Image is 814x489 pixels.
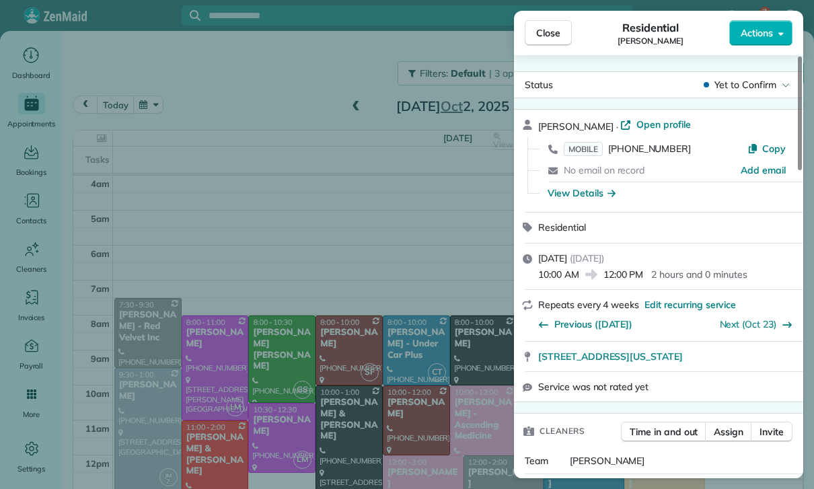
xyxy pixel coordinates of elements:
[540,424,585,438] span: Cleaners
[622,20,679,36] span: Residential
[636,118,691,131] span: Open profile
[741,163,786,177] a: Add email
[538,350,795,363] a: [STREET_ADDRESS][US_STATE]
[621,422,706,442] button: Time in and out
[751,422,792,442] button: Invite
[614,121,621,132] span: ·
[741,26,773,40] span: Actions
[554,317,632,331] span: Previous ([DATE])
[525,20,572,46] button: Close
[525,79,553,91] span: Status
[714,425,743,439] span: Assign
[538,317,632,331] button: Previous ([DATE])
[720,317,793,331] button: Next (Oct 23)
[705,422,752,442] button: Assign
[564,142,603,156] span: MOBILE
[747,142,786,155] button: Copy
[536,26,560,40] span: Close
[714,78,776,91] span: Yet to Confirm
[548,186,616,200] button: View Details
[570,252,604,264] span: ( [DATE] )
[760,425,784,439] span: Invite
[538,350,683,363] span: [STREET_ADDRESS][US_STATE]
[564,142,691,155] a: MOBILE[PHONE_NUMBER]
[630,425,698,439] span: Time in and out
[603,268,644,281] span: 12:00 PM
[538,120,614,133] span: [PERSON_NAME]
[570,455,645,467] span: [PERSON_NAME]
[651,268,747,281] p: 2 hours and 0 minutes
[538,268,579,281] span: 10:00 AM
[538,299,639,311] span: Repeats every 4 weeks
[608,143,691,155] span: [PHONE_NUMBER]
[538,380,649,393] span: Service was not rated yet
[720,318,777,330] a: Next (Oct 23)
[564,164,644,176] span: No email on record
[618,36,683,46] span: [PERSON_NAME]
[525,455,548,467] span: Team
[762,143,786,155] span: Copy
[620,118,691,131] a: Open profile
[538,252,567,264] span: [DATE]
[538,221,586,233] span: Residential
[644,298,736,311] span: Edit recurring service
